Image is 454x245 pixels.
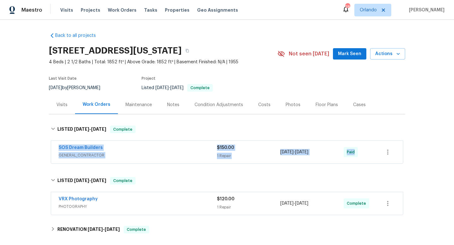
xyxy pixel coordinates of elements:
[56,102,67,108] div: Visits
[333,48,366,60] button: Mark Seen
[155,86,169,90] span: [DATE]
[59,145,103,150] a: SOS Dream Builders
[81,7,100,13] span: Projects
[217,197,235,201] span: $120.00
[353,102,366,108] div: Cases
[49,84,108,92] div: by [PERSON_NAME]
[280,200,308,207] span: -
[170,86,183,90] span: [DATE]
[49,77,77,80] span: Last Visit Date
[91,178,106,183] span: [DATE]
[280,150,294,154] span: [DATE]
[74,127,89,131] span: [DATE]
[57,177,106,185] h6: LISTED
[360,7,377,13] span: Orlando
[280,149,308,155] span: -
[59,152,217,158] span: GENERAL_CONTRACTOR
[88,227,103,231] span: [DATE]
[49,48,182,54] h2: [STREET_ADDRESS][US_STATE]
[286,102,300,108] div: Photos
[125,102,152,108] div: Maintenance
[88,227,120,231] span: -
[74,127,106,131] span: -
[49,222,405,237] div: RENOVATION [DATE]-[DATE]Complete
[142,86,213,90] span: Listed
[49,171,405,191] div: LISTED [DATE]-[DATE]Complete
[111,178,135,184] span: Complete
[316,102,338,108] div: Floor Plans
[57,126,106,133] h6: LISTED
[217,153,280,159] div: 1 Repair
[155,86,183,90] span: -
[49,32,109,39] a: Back to all projects
[124,226,148,233] span: Complete
[195,102,243,108] div: Condition Adjustments
[21,7,42,13] span: Maestro
[375,50,400,58] span: Actions
[345,4,350,10] div: 28
[167,102,179,108] div: Notes
[59,203,217,210] span: PHOTOGRAPHY
[57,226,120,233] h6: RENOVATION
[105,227,120,231] span: [DATE]
[74,178,89,183] span: [DATE]
[60,7,73,13] span: Visits
[197,7,238,13] span: Geo Assignments
[83,101,110,108] div: Work Orders
[59,197,98,201] a: VRX Photography
[188,86,212,90] span: Complete
[347,149,357,155] span: Paid
[182,45,193,56] button: Copy Address
[111,126,135,133] span: Complete
[142,77,155,80] span: Project
[91,127,106,131] span: [DATE]
[370,48,405,60] button: Actions
[338,50,361,58] span: Mark Seen
[108,7,137,13] span: Work Orders
[280,201,294,206] span: [DATE]
[289,51,329,57] span: Not seen [DATE]
[406,7,445,13] span: [PERSON_NAME]
[165,7,189,13] span: Properties
[49,119,405,140] div: LISTED [DATE]-[DATE]Complete
[144,8,157,12] span: Tasks
[295,201,308,206] span: [DATE]
[295,150,308,154] span: [DATE]
[49,59,277,65] span: 4 Beds | 2 1/2 Baths | Total: 1852 ft² | Above Grade: 1852 ft² | Basement Finished: N/A | 1955
[258,102,271,108] div: Costs
[347,200,369,207] span: Complete
[217,204,280,210] div: 1 Repair
[49,86,62,90] span: [DATE]
[217,145,234,150] span: $150.00
[74,178,106,183] span: -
